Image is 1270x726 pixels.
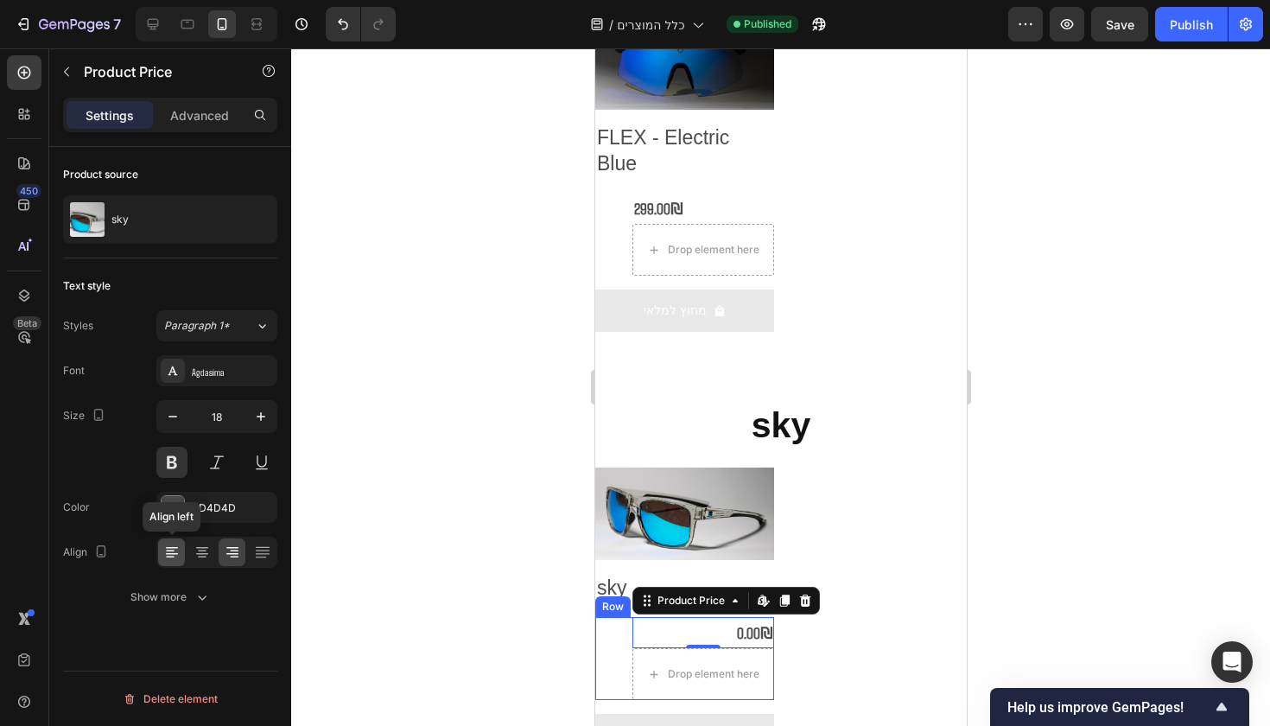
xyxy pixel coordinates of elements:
button: 7 [7,7,129,41]
div: Delete element [123,689,218,710]
div: Font [63,363,85,379]
p: Advanced [170,106,229,124]
div: Text style [63,278,111,294]
div: Open Intercom Messenger [1211,641,1253,683]
iframe: Design area [595,48,967,726]
button: Show more [63,582,277,613]
div: Styles [63,318,93,334]
span: Save [1106,17,1134,32]
div: 450 [16,184,41,198]
p: 7 [113,14,121,35]
div: 4D4D4D [192,500,273,516]
div: Size [63,404,109,428]
span: Help us improve GemPages! [1007,699,1211,716]
img: product feature img [70,202,105,237]
button: Show survey - Help us improve GemPages! [1007,697,1232,717]
div: Publish [1170,16,1213,34]
span: Paragraph 1* [164,318,230,334]
div: Product source [63,167,138,182]
div: מחוץ למלאי [48,676,111,697]
span: Published [744,16,791,32]
div: Show more [130,589,211,606]
p: Product Price [84,61,231,82]
div: Color [63,500,90,515]
p: sky [111,213,129,226]
div: Beta [13,316,41,330]
button: Publish [1155,7,1228,41]
button: Save [1091,7,1148,41]
button: Paragraph 1* [156,310,277,341]
button: Delete element [63,685,277,713]
span: / [609,16,613,34]
div: Agdasima [192,364,273,379]
span: כלל המוצרים [617,16,684,34]
div: Align [63,541,111,564]
div: Undo/Redo [326,7,396,41]
p: Settings [86,106,134,124]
